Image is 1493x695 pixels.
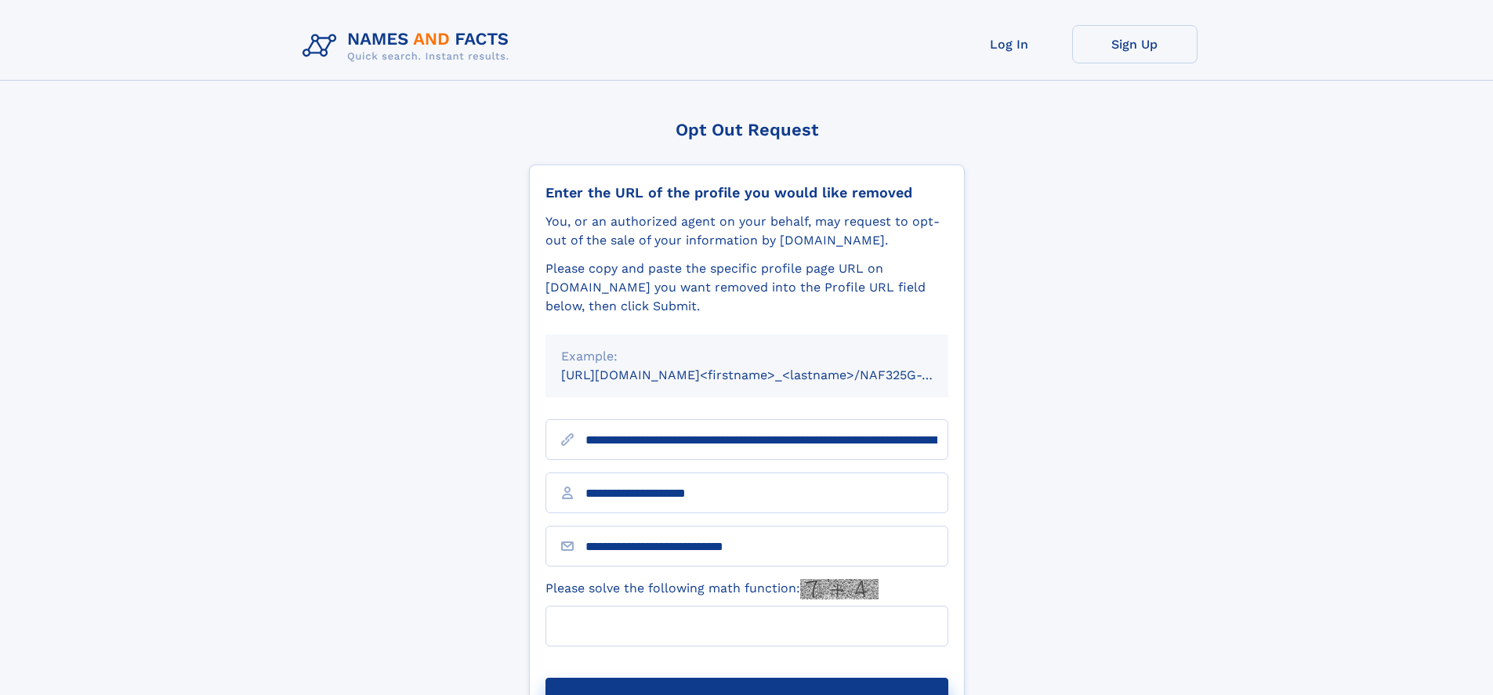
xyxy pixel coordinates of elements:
div: Opt Out Request [529,120,965,139]
a: Sign Up [1072,25,1198,63]
div: Please copy and paste the specific profile page URL on [DOMAIN_NAME] you want removed into the Pr... [545,259,948,316]
label: Please solve the following math function: [545,579,879,599]
div: Enter the URL of the profile you would like removed [545,184,948,201]
a: Log In [947,25,1072,63]
div: You, or an authorized agent on your behalf, may request to opt-out of the sale of your informatio... [545,212,948,250]
div: Example: [561,347,933,366]
img: Logo Names and Facts [296,25,522,67]
small: [URL][DOMAIN_NAME]<firstname>_<lastname>/NAF325G-xxxxxxxx [561,367,978,382]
